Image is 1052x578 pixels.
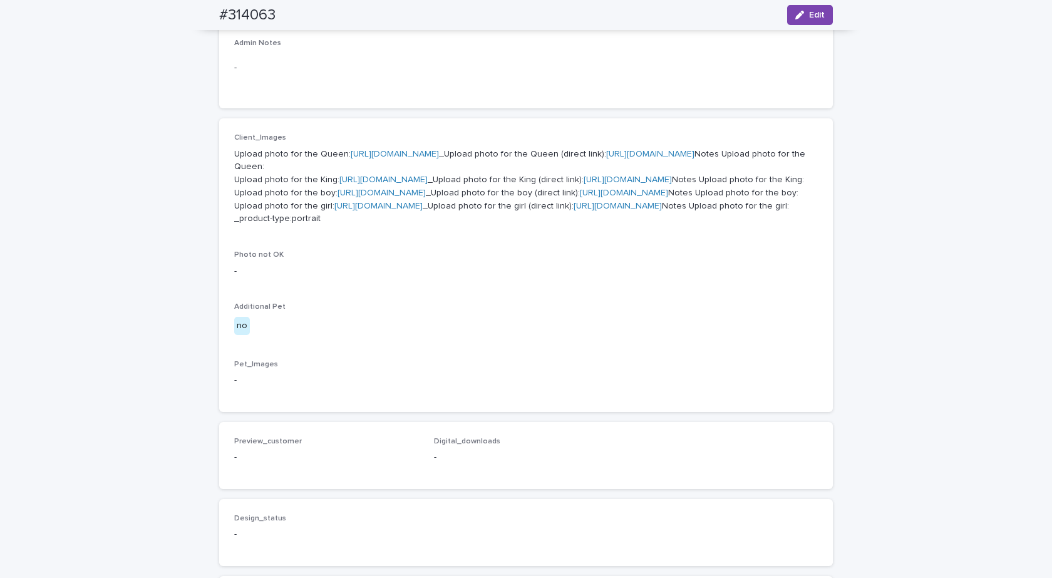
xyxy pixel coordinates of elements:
[574,202,662,210] a: [URL][DOMAIN_NAME]
[234,374,818,387] p: -
[234,317,250,335] div: no
[234,39,281,47] span: Admin Notes
[234,451,419,464] p: -
[234,265,818,278] p: -
[584,175,672,184] a: [URL][DOMAIN_NAME]
[338,188,426,197] a: [URL][DOMAIN_NAME]
[219,6,276,24] h2: #314063
[234,251,284,259] span: Photo not OK
[234,303,286,311] span: Additional Pet
[234,361,278,368] span: Pet_Images
[434,451,619,464] p: -
[787,5,833,25] button: Edit
[434,438,500,445] span: Digital_downloads
[234,438,302,445] span: Preview_customer
[606,150,694,158] a: [URL][DOMAIN_NAME]
[234,61,818,75] p: -
[234,148,818,226] p: Upload photo for the Queen: _Upload photo for the Queen (direct link): Notes Upload photo for the...
[234,528,419,541] p: -
[334,202,423,210] a: [URL][DOMAIN_NAME]
[339,175,428,184] a: [URL][DOMAIN_NAME]
[351,150,439,158] a: [URL][DOMAIN_NAME]
[809,11,825,19] span: Edit
[580,188,668,197] a: [URL][DOMAIN_NAME]
[234,515,286,522] span: Design_status
[234,134,286,142] span: Client_Images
